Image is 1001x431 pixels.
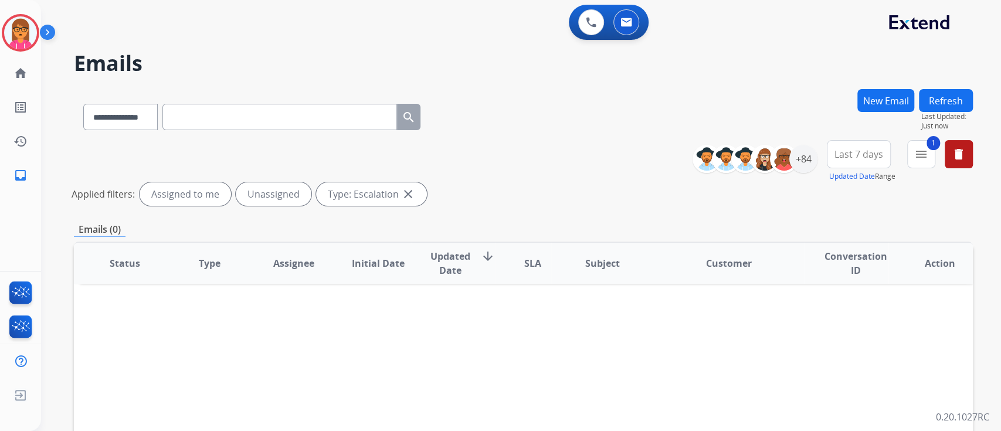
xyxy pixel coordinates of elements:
span: Subject [585,256,620,270]
h2: Emails [74,52,973,75]
span: Range [829,171,895,181]
span: 1 [927,136,940,150]
span: Conversation ID [823,249,888,277]
span: SLA [524,256,541,270]
div: Assigned to me [140,182,231,206]
mat-icon: home [13,66,28,80]
div: +84 [789,145,817,173]
p: Applied filters: [72,187,135,201]
button: New Email [857,89,914,112]
button: Last 7 days [827,140,891,168]
th: Action [888,243,973,284]
div: Unassigned [236,182,311,206]
mat-icon: search [402,110,416,124]
span: Last Updated: [921,112,973,121]
button: Refresh [919,89,973,112]
span: Just now [921,121,973,131]
img: avatar [4,16,37,49]
mat-icon: close [401,187,415,201]
mat-icon: arrow_downward [481,249,495,263]
mat-icon: delete [952,147,966,161]
span: Last 7 days [834,152,883,157]
span: Initial Date [351,256,404,270]
div: Type: Escalation [316,182,427,206]
p: 0.20.1027RC [936,410,989,424]
button: Updated Date [829,172,875,181]
span: Updated Date [430,249,471,277]
p: Emails (0) [74,222,125,237]
mat-icon: inbox [13,168,28,182]
button: 1 [907,140,935,168]
mat-icon: menu [914,147,928,161]
mat-icon: history [13,134,28,148]
span: Status [110,256,140,270]
span: Assignee [273,256,314,270]
span: Customer [706,256,752,270]
mat-icon: list_alt [13,100,28,114]
span: Type [199,256,220,270]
